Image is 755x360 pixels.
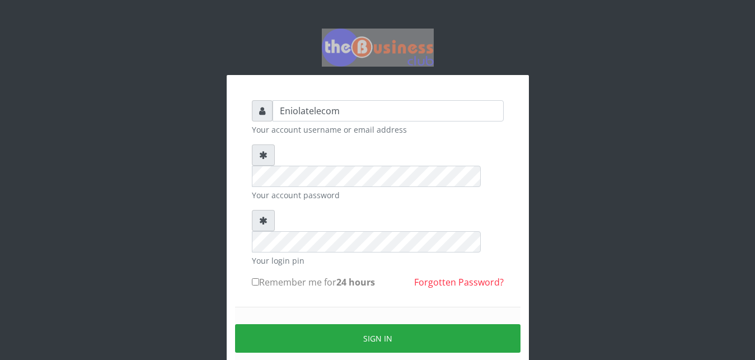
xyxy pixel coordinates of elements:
[235,324,520,353] button: Sign in
[252,189,504,201] small: Your account password
[252,278,259,286] input: Remember me for24 hours
[273,100,504,121] input: Username or email address
[336,276,375,288] b: 24 hours
[252,124,504,135] small: Your account username or email address
[252,275,375,289] label: Remember me for
[252,255,504,267] small: Your login pin
[414,276,504,288] a: Forgotten Password?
